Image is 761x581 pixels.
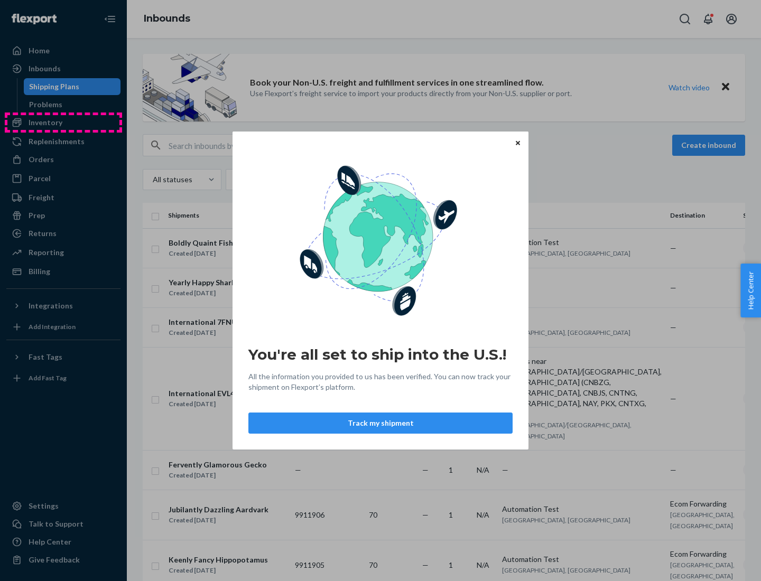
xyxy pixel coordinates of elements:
span: All the information you provided to us has been verified. You can now track your shipment on Flex... [248,371,513,392]
button: Close [513,137,523,148]
button: Help Center [740,264,761,317]
button: Track my shipment [248,413,513,434]
h2: You're all set to ship into the U.S.! [248,345,513,364]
